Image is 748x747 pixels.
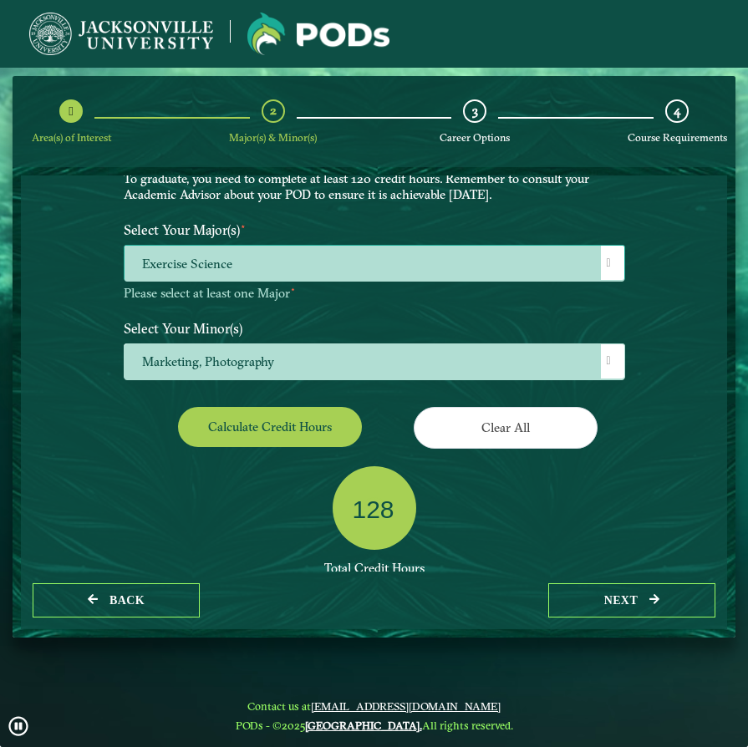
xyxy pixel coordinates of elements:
img: Jacksonville University logo [29,13,213,55]
a: [GEOGRAPHIC_DATA]. [305,719,422,732]
div: Total Credit Hours [124,561,625,577]
img: Jacksonville University logo [247,13,389,55]
label: 128 [352,494,394,526]
span: PODs - ©2025 All rights reserved. [236,719,513,732]
label: Select Your Major(s) [111,215,638,246]
sup: ⋆ [240,220,247,232]
span: 4 [674,103,680,119]
span: Marketing, Photography [125,344,624,380]
span: Career Options [440,131,510,144]
span: Contact us at [236,699,513,713]
span: 3 [472,103,478,119]
span: Course Requirements [628,131,727,144]
span: Exercise Science [125,246,624,282]
span: Major(s) & Minor(s) [229,131,317,144]
span: Back [109,594,145,607]
p: Please select at least one Major [124,286,625,302]
span: 2 [270,103,277,119]
button: next [548,583,715,617]
button: Calculate credit hours [178,407,362,446]
button: Back [33,583,200,617]
sup: ⋆ [290,283,296,295]
button: Clear All [414,407,598,448]
label: Select Your Minor(s) [111,313,638,343]
a: [EMAIL_ADDRESS][DOMAIN_NAME] [311,699,501,713]
span: Area(s) of Interest [32,131,111,144]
